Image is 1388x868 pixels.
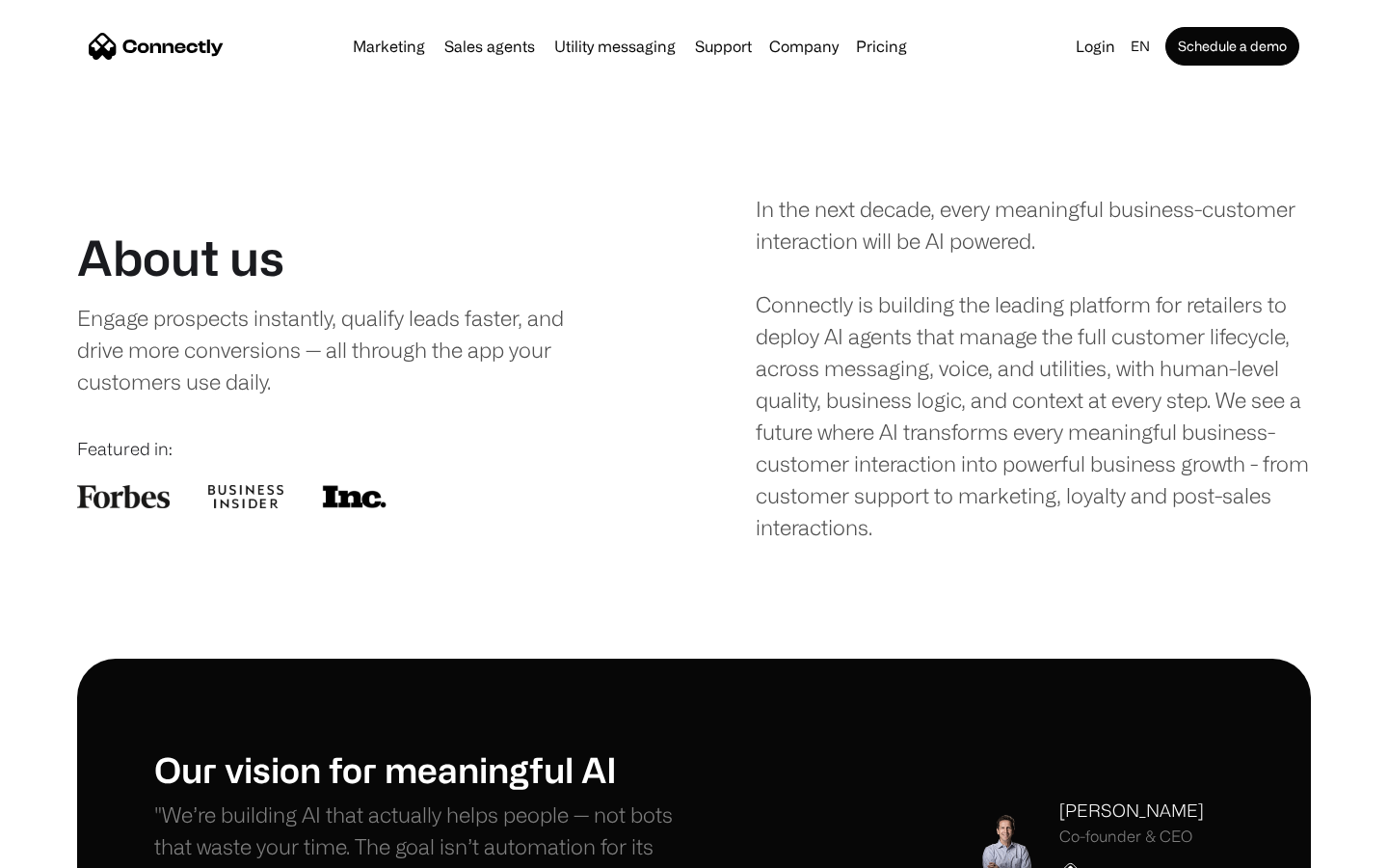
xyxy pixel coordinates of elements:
a: Pricing [848,39,915,54]
h1: Our vision for meaningful AI [154,748,694,790]
a: Marketing [345,39,433,54]
div: Company [769,33,839,60]
h1: About us [77,229,284,286]
a: Utility messaging [547,39,683,54]
a: Schedule a demo [1165,27,1299,66]
a: Sales agents [437,39,543,54]
div: In the next decade, every meaningful business-customer interaction will be AI powered. Connectly ... [756,193,1311,543]
aside: Language selected: English [19,832,116,861]
div: Co-founder & CEO [1059,827,1204,846]
a: Support [687,39,760,54]
ul: Language list [39,834,116,861]
div: Featured in: [77,436,632,462]
a: Login [1068,33,1123,60]
div: [PERSON_NAME] [1059,798,1204,824]
div: Engage prospects instantly, qualify leads faster, and drive more conversions — all through the ap... [77,302,604,397]
div: en [1131,33,1150,60]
